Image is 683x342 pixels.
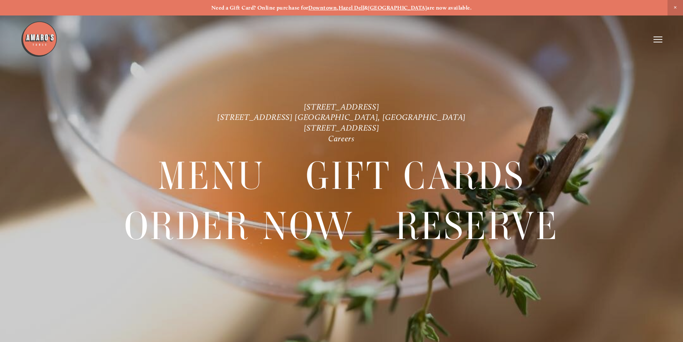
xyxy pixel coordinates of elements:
span: Menu [158,151,265,201]
strong: Need a Gift Card? Online purchase for [211,4,309,11]
strong: & [364,4,368,11]
a: [STREET_ADDRESS] [GEOGRAPHIC_DATA], [GEOGRAPHIC_DATA] [217,112,466,122]
span: Order Now [124,201,354,251]
span: Reserve [395,201,559,251]
a: Downtown [308,4,337,11]
a: Reserve [395,201,559,251]
span: Gift Cards [306,151,525,201]
strong: are now available. [427,4,472,11]
a: [STREET_ADDRESS] [304,101,379,111]
a: [GEOGRAPHIC_DATA] [368,4,427,11]
a: Order Now [124,201,354,251]
a: Gift Cards [306,151,525,200]
a: [STREET_ADDRESS] [304,123,379,133]
strong: , [337,4,338,11]
a: Menu [158,151,265,200]
a: Hazel Dell [339,4,365,11]
img: Amaro's Table [21,21,58,58]
a: Careers [328,134,355,144]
